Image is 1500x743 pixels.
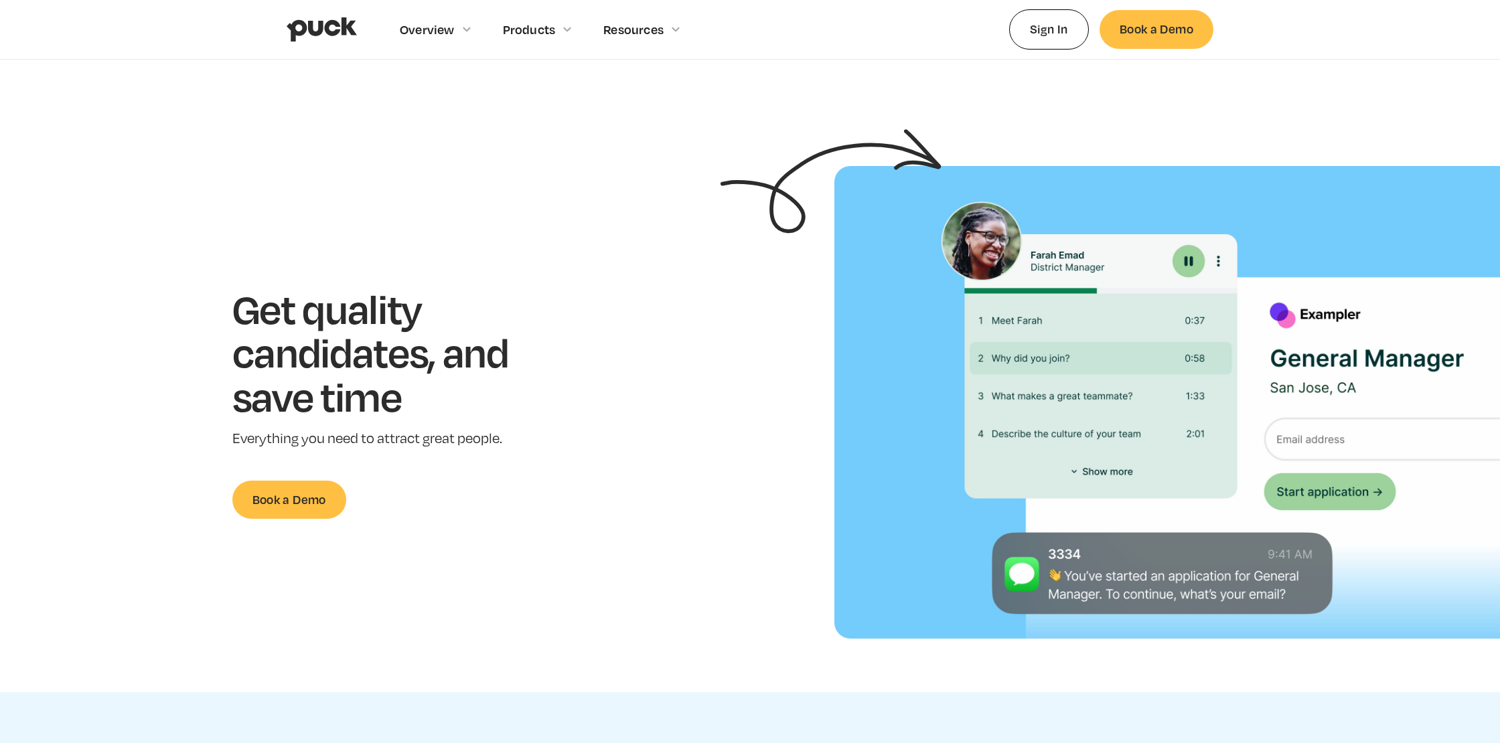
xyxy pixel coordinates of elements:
[1009,9,1089,49] a: Sign In
[400,22,455,37] div: Overview
[1100,10,1213,48] a: Book a Demo
[232,429,550,448] p: Everything you need to attract great people.
[603,22,664,37] div: Resources
[232,481,346,519] a: Book a Demo
[232,286,550,418] h1: Get quality candidates, and save time
[503,22,556,37] div: Products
